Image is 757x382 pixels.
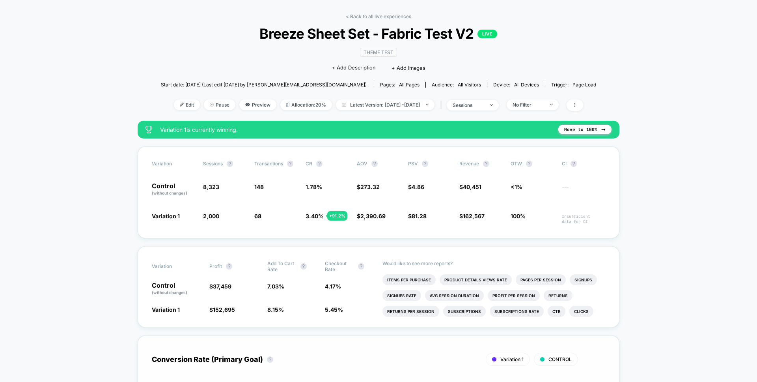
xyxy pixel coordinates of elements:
span: 5.45 % [325,306,343,313]
div: Trigger: [551,82,596,88]
span: Variation 1 [152,306,180,313]
span: 8.15 % [267,306,284,313]
span: $ [459,213,485,219]
span: Variation 1 [152,213,180,219]
span: $ [357,184,380,190]
span: Insufficient data for CI [562,214,605,224]
span: 2,000 [203,213,219,219]
span: PSV [408,161,418,167]
li: Signups [570,274,597,285]
span: Theme Test [360,48,397,57]
li: Subscriptions Rate [490,306,544,317]
span: Page Load [572,82,596,88]
img: edit [180,103,184,107]
span: Preview [239,99,276,110]
span: CI [562,161,605,167]
button: Move to 100% [558,125,612,134]
img: end [210,103,214,107]
span: All Visitors [458,82,481,88]
img: end [426,104,429,105]
span: Variation 1 is currently winning. [160,126,550,133]
div: Audience: [432,82,481,88]
div: Pages: [380,82,420,88]
p: Control [152,183,195,196]
span: <1% [511,184,522,190]
span: 81.28 [412,213,427,219]
span: all devices [514,82,539,88]
span: 7.03 % [267,283,284,290]
a: < Back to all live experiences [346,13,411,19]
span: $ [209,283,231,290]
button: ? [316,161,323,167]
p: Control [152,282,201,296]
span: Variation [152,260,195,272]
button: ? [371,161,378,167]
span: 40,451 [463,184,481,190]
button: ? [227,161,233,167]
span: 2,390.69 [360,213,386,219]
span: 4.17 % [325,283,341,290]
span: Profit [209,263,222,269]
span: | [438,99,447,111]
p: LIVE [477,30,497,38]
button: ? [226,263,232,270]
span: 4.86 [412,184,424,190]
span: 148 [254,184,264,190]
span: Allocation: 20% [280,99,332,110]
span: CR [306,161,312,167]
li: Returns [544,290,572,301]
span: 100% [511,213,526,219]
button: ? [571,161,577,167]
li: Returns Per Session [382,306,439,317]
img: rebalance [286,103,289,107]
li: Avg Session Duration [425,290,484,301]
span: --- [562,185,605,196]
span: Edit [174,99,200,110]
span: 3.40 % [306,213,324,219]
li: Product Details Views Rate [440,274,512,285]
img: calendar [342,103,346,107]
span: $ [209,306,235,313]
span: Revenue [459,161,479,167]
span: CONTROL [548,356,572,362]
li: Pages Per Session [516,274,566,285]
button: ? [422,161,428,167]
span: (without changes) [152,290,187,295]
span: 162,567 [463,213,485,219]
span: Add To Cart Rate [267,260,296,272]
span: Transactions [254,161,283,167]
span: + Add Description [332,64,376,72]
span: Sessions [203,161,223,167]
span: Variation 1 [500,356,524,362]
button: ? [358,263,364,270]
div: + 91.2 % [327,211,347,221]
span: Checkout Rate [325,260,354,272]
button: ? [287,161,293,167]
span: 8,323 [203,184,219,190]
span: $ [408,184,424,190]
span: $ [357,213,386,219]
li: Ctr [548,306,565,317]
span: AOV [357,161,367,167]
img: success_star [145,126,152,133]
span: Start date: [DATE] (Last edit [DATE] by [PERSON_NAME][EMAIL_ADDRESS][DOMAIN_NAME]) [161,82,367,88]
span: Breeze Sheet Set - Fabric Test V2 [183,25,574,42]
span: 152,695 [213,306,235,313]
span: 37,459 [213,283,231,290]
span: (without changes) [152,191,187,195]
img: end [490,104,493,106]
span: $ [459,184,481,190]
span: 273.32 [360,184,380,190]
li: Profit Per Session [488,290,540,301]
li: Signups Rate [382,290,421,301]
span: Pause [204,99,235,110]
span: OTW [511,161,554,167]
button: ? [267,356,273,363]
span: all pages [399,82,420,88]
div: No Filter [513,102,544,108]
span: Variation [152,161,195,167]
span: 1.78 % [306,184,322,190]
img: end [550,104,553,105]
div: sessions [453,102,484,108]
li: Items Per Purchase [382,274,436,285]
